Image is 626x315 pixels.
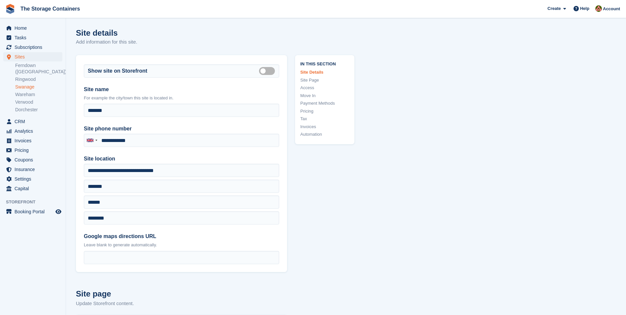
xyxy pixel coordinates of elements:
[76,288,287,300] h2: Site page
[15,91,62,98] a: Wareham
[595,5,602,12] img: Kirsty Simpson
[603,6,620,12] span: Account
[84,232,279,240] label: Google maps directions URL
[15,33,54,42] span: Tasks
[300,60,349,67] span: In this section
[300,100,349,107] a: Payment Methods
[15,165,54,174] span: Insurance
[84,242,279,248] p: Leave blank to generate automatically.
[15,207,54,216] span: Booking Portal
[15,146,54,155] span: Pricing
[88,67,147,75] label: Show site on Storefront
[84,134,99,147] div: United Kingdom: +44
[3,52,62,61] a: menu
[15,52,54,61] span: Sites
[15,23,54,33] span: Home
[300,85,349,91] a: Access
[300,108,349,115] a: Pricing
[84,86,279,93] label: Site name
[300,77,349,84] a: Site Page
[18,3,82,14] a: The Storage Containers
[3,146,62,155] a: menu
[259,70,278,71] label: Is public
[15,107,62,113] a: Dorchester
[6,199,66,205] span: Storefront
[76,300,287,307] p: Update Storefront content.
[76,38,137,46] p: Add information for this site.
[300,116,349,122] a: Tax
[3,165,62,174] a: menu
[5,4,15,14] img: stora-icon-8386f47178a22dfd0bd8f6a31ec36ba5ce8667c1dd55bd0f319d3a0aa187defe.svg
[15,76,62,83] a: Ringwood
[84,95,279,101] p: For example the city/town this site is located in.
[15,43,54,52] span: Subscriptions
[15,184,54,193] span: Capital
[300,131,349,138] a: Automation
[84,125,279,133] label: Site phone number
[3,136,62,145] a: menu
[580,5,589,12] span: Help
[54,208,62,216] a: Preview store
[15,117,54,126] span: CRM
[3,23,62,33] a: menu
[547,5,561,12] span: Create
[3,207,62,216] a: menu
[3,126,62,136] a: menu
[15,84,62,90] a: Swanage
[300,92,349,99] a: Move In
[3,117,62,126] a: menu
[15,126,54,136] span: Analytics
[3,43,62,52] a: menu
[15,174,54,184] span: Settings
[84,155,279,163] label: Site location
[3,174,62,184] a: menu
[15,155,54,164] span: Coupons
[3,33,62,42] a: menu
[15,99,62,105] a: Verwood
[15,136,54,145] span: Invoices
[76,28,137,37] h1: Site details
[300,123,349,130] a: Invoices
[3,184,62,193] a: menu
[300,69,349,76] a: Site Details
[3,155,62,164] a: menu
[15,62,62,75] a: Ferndown ([GEOGRAPHIC_DATA])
